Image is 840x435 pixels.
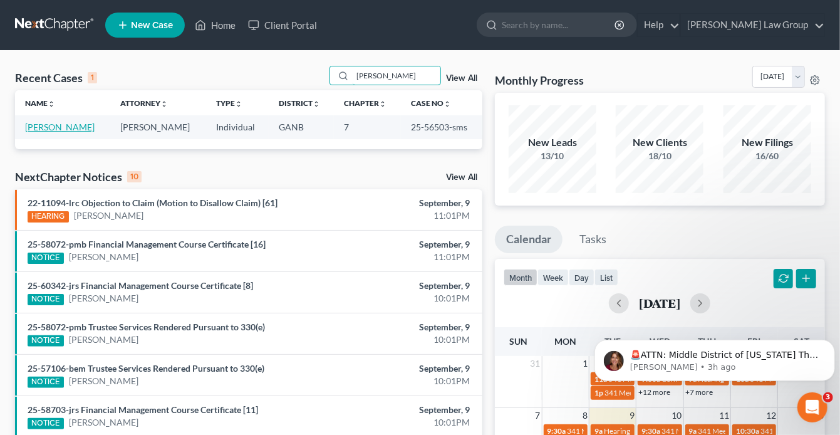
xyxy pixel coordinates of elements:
span: 12 [765,408,777,423]
div: HEARING [28,211,69,223]
button: week [537,269,569,286]
div: Recent Cases [15,70,97,85]
a: Chapterunfold_more [344,98,386,108]
span: 8 [581,408,589,423]
a: [PERSON_NAME] [69,416,138,429]
span: 3 [823,392,833,402]
td: Individual [206,115,269,139]
div: September, 9 [331,280,470,292]
div: NOTICE [28,335,64,347]
span: 10 [671,408,683,423]
div: 16/60 [723,150,811,162]
span: Mon [554,336,576,347]
h3: Monthly Progress [495,73,584,88]
div: 10 [127,171,142,182]
div: New Filings [723,135,811,150]
div: 13/10 [509,150,596,162]
div: New Clients [616,135,703,150]
a: Calendar [495,226,563,253]
div: NextChapter Notices [15,169,142,184]
a: 25-60342-jrs Financial Management Course Certificate [8] [28,280,253,291]
span: 9 [628,408,636,423]
div: NOTICE [28,253,64,264]
div: NOTICE [28,294,64,305]
a: Districtunfold_more [279,98,320,108]
a: Help [638,14,680,36]
td: 25-56503-sms [401,115,482,139]
td: [PERSON_NAME] [110,115,205,139]
a: Case Nounfold_more [411,98,451,108]
a: 25-58072-pmb Financial Management Course Certificate [16] [28,239,266,249]
span: New Case [131,21,173,30]
a: [PERSON_NAME] [69,333,138,346]
a: [PERSON_NAME] [69,292,138,305]
a: View All [446,74,477,83]
button: day [569,269,594,286]
iframe: Intercom notifications message [589,313,840,401]
span: 7 [534,408,542,423]
a: 25-57106-bem Trustee Services Rendered Pursuant to 330(e) [28,363,264,374]
a: View All [446,173,477,182]
div: September, 9 [331,404,470,416]
i: unfold_more [443,100,451,108]
div: 11:01PM [331,209,470,222]
a: [PERSON_NAME] Law Group [681,14,824,36]
div: 10:01PM [331,375,470,387]
input: Search by name... [502,13,616,36]
a: 25-58703-jrs Financial Management Course Certificate [11] [28,404,258,415]
div: New Leads [509,135,596,150]
i: unfold_more [48,100,55,108]
i: unfold_more [235,100,242,108]
a: 22-11094-lrc Objection to Claim (Motion to Disallow Claim) [61] [28,197,277,208]
span: 11 [718,408,730,423]
div: 10:01PM [331,333,470,346]
div: 18/10 [616,150,703,162]
div: September, 9 [331,362,470,375]
iframe: Intercom live chat [797,392,827,422]
span: 31 [529,356,542,371]
a: Nameunfold_more [25,98,55,108]
i: unfold_more [313,100,320,108]
input: Search by name... [353,66,440,85]
div: 10:01PM [331,416,470,429]
a: Home [189,14,242,36]
div: 11:01PM [331,251,470,263]
i: unfold_more [160,100,168,108]
h2: [DATE] [639,296,680,310]
i: unfold_more [379,100,386,108]
div: NOTICE [28,377,64,388]
a: Typeunfold_more [216,98,242,108]
a: [PERSON_NAME] [69,251,138,263]
a: [PERSON_NAME] [69,375,138,387]
a: Tasks [568,226,618,253]
a: 25-58072-pmb Trustee Services Rendered Pursuant to 330(e) [28,322,265,332]
span: 1 [581,356,589,371]
div: NOTICE [28,418,64,429]
div: September, 9 [331,238,470,251]
a: Client Portal [242,14,323,36]
button: month [504,269,537,286]
span: Sun [509,336,527,347]
td: GANB [269,115,334,139]
a: Attorneyunfold_more [120,98,168,108]
a: [PERSON_NAME] [74,209,143,222]
div: 1 [88,72,97,83]
div: September, 9 [331,197,470,209]
a: [PERSON_NAME] [25,122,95,132]
td: 7 [334,115,401,139]
div: 10:01PM [331,292,470,305]
button: list [594,269,618,286]
div: September, 9 [331,321,470,333]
